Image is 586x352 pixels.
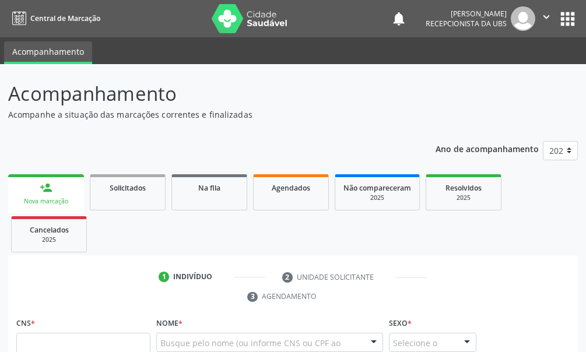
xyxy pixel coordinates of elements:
div: Indivíduo [173,272,212,282]
button: apps [557,9,578,29]
img: img [511,6,535,31]
span: Central de Marcação [30,13,100,23]
p: Ano de acompanhamento [436,141,539,156]
label: Sexo [389,315,412,333]
button: notifications [391,10,407,27]
p: Acompanhamento [8,79,407,108]
span: Cancelados [30,225,69,235]
a: Central de Marcação [8,9,100,28]
div: [PERSON_NAME] [426,9,507,19]
i:  [540,10,553,23]
label: Nome [156,315,183,333]
div: 2025 [434,193,493,202]
button:  [535,6,557,31]
span: Recepcionista da UBS [426,19,507,29]
span: Resolvidos [445,183,482,193]
span: Na fila [198,183,220,193]
a: Acompanhamento [4,41,92,64]
span: Solicitados [110,183,146,193]
div: 1 [159,272,169,282]
span: Não compareceram [343,183,411,193]
p: Acompanhe a situação das marcações correntes e finalizadas [8,108,407,121]
div: person_add [40,181,52,194]
div: 2025 [343,193,411,202]
div: Nova marcação [16,197,76,206]
div: 2025 [20,235,78,244]
span: Agendados [272,183,310,193]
